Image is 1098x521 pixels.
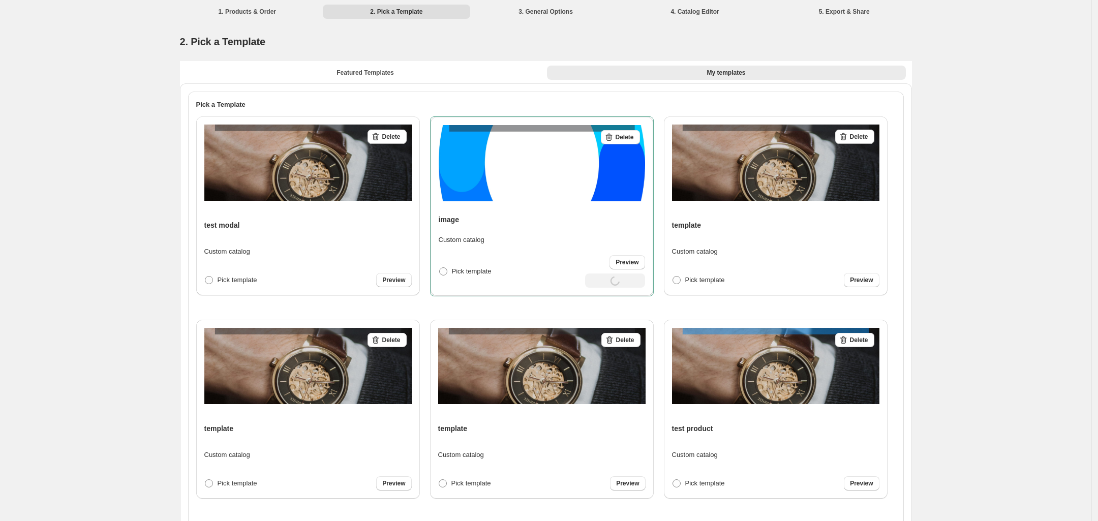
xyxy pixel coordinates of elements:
a: Preview [844,476,879,491]
button: Delete [835,130,874,144]
p: Custom catalog [204,450,250,460]
p: Custom catalog [204,247,250,257]
span: Preview [616,479,639,487]
button: Delete [835,333,874,347]
a: Preview [844,273,879,287]
h4: test product [672,423,713,434]
h2: Pick a Template [196,100,896,110]
h4: test modal [204,220,240,230]
span: Delete [382,133,400,141]
p: Custom catalog [672,450,718,460]
h4: template [204,423,234,434]
button: Delete [601,130,639,144]
span: Preview [850,276,873,284]
h4: template [438,423,468,434]
h4: image [439,214,459,225]
a: Preview [376,273,411,287]
span: Delete [849,133,868,141]
span: Pick template [451,479,491,487]
span: Featured Templates [337,69,393,77]
span: Delete [616,336,634,344]
span: Preview [850,479,873,487]
span: Preview [616,258,638,266]
button: Delete [368,333,406,347]
h4: template [672,220,701,230]
span: Delete [849,336,868,344]
span: Pick template [218,276,257,284]
p: Custom catalog [439,235,484,245]
button: Delete [601,333,640,347]
span: My templates [707,69,745,77]
p: Custom catalog [672,247,718,257]
a: Preview [609,255,645,269]
span: Delete [615,133,633,141]
span: Pick template [452,267,492,275]
span: Delete [382,336,400,344]
button: Delete [368,130,406,144]
span: Pick template [685,276,725,284]
span: Preview [382,276,405,284]
span: 2. Pick a Template [180,36,265,47]
span: Pick template [218,479,257,487]
a: Preview [376,476,411,491]
a: Preview [610,476,645,491]
span: Preview [382,479,405,487]
span: Pick template [685,479,725,487]
p: Custom catalog [438,450,484,460]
